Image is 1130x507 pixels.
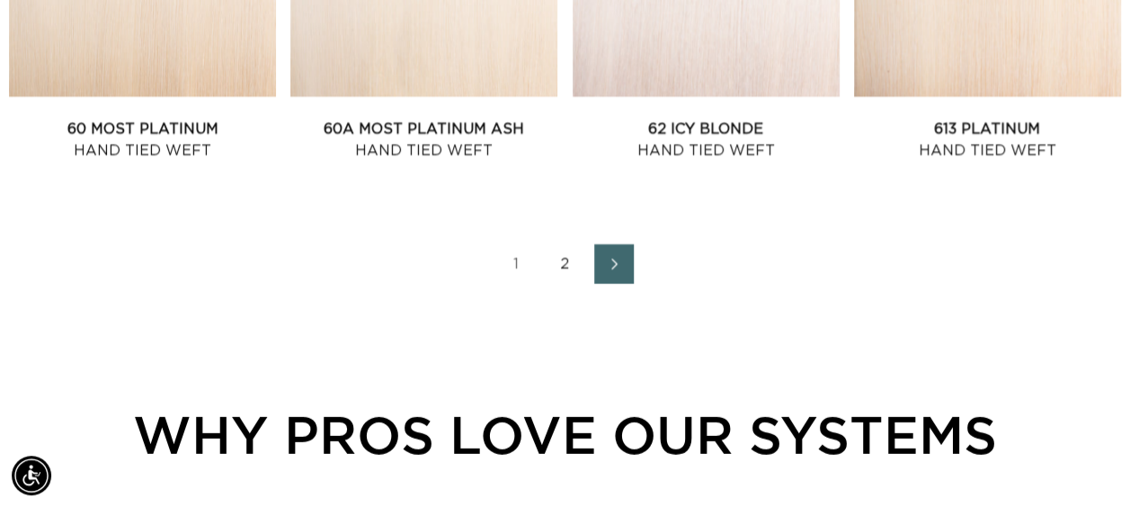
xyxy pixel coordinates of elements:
a: Next page [594,245,634,284]
a: 60A Most Platinum Ash Hand Tied Weft [290,119,557,162]
a: 613 Platinum Hand Tied Weft [854,119,1121,162]
a: 60 Most Platinum Hand Tied Weft [9,119,276,162]
div: WHY PROS LOVE OUR SYSTEMS [99,396,1032,474]
a: Page 2 [546,245,585,284]
a: Page 1 [497,245,537,284]
a: 62 Icy Blonde Hand Tied Weft [573,119,840,162]
nav: Pagination [9,245,1121,284]
div: Accessibility Menu [12,456,51,495]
